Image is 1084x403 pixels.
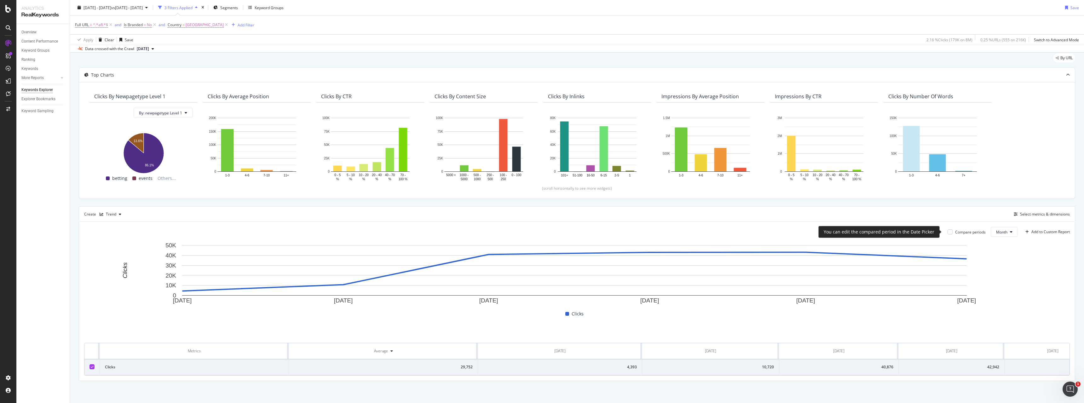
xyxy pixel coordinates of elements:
span: Month [996,229,1007,235]
text: 100K [436,116,443,120]
text: 1.5M [663,116,670,120]
text: 101+ [561,174,568,177]
text: 40 - 70 [385,173,395,177]
div: Clicks By Content Size [435,93,486,100]
svg: A chart. [208,115,306,182]
text: 0 [173,292,176,299]
text: 10K [165,282,176,289]
button: Keyword Groups [246,3,286,13]
text: 50K [324,143,330,147]
text: % [816,177,819,181]
text: 60K [550,130,556,133]
text: 20 - 40 [372,173,382,177]
text: 11+ [284,174,289,177]
text: 0 [895,170,897,173]
button: Select metrics & dimensions [1011,210,1070,218]
span: betting [112,175,127,182]
text: 0 [328,170,330,173]
div: Keyword Groups [255,5,284,10]
button: By: newpagetype Level 1 [134,108,193,118]
a: Keywords [21,66,65,72]
text: % [829,177,832,181]
text: [DATE] [796,297,815,304]
text: % [842,177,845,181]
text: 75K [437,130,443,133]
div: Select metrics & dimensions [1020,211,1070,217]
div: [DATE] [1047,348,1058,354]
text: 50K [891,152,897,156]
text: % [375,177,378,181]
text: 5 - 10 [347,173,355,177]
div: Average [374,348,388,354]
text: 16-50 [586,174,595,177]
text: 7-10 [717,174,724,177]
div: Data crossed with the Crawl [85,46,134,52]
div: Top Charts [91,72,114,78]
text: 11+ [737,174,743,177]
div: legacy label [1053,54,1075,62]
text: 1-3 [909,174,914,177]
text: 150K [890,116,897,120]
text: 0 - 100 [511,173,522,177]
div: Switch to Advanced Mode [1034,37,1079,42]
div: [DATE] [554,348,566,354]
div: Compare periods [955,229,986,235]
div: Keyword Sampling [21,108,54,114]
text: 250 - [487,173,494,177]
div: Keywords Explorer [21,87,53,93]
div: Clicks By newpagetype Level 1 [94,93,165,100]
div: Trend [106,212,116,216]
text: 2M [778,134,782,138]
span: Country [168,22,182,27]
svg: A chart. [661,115,760,182]
text: 13.6% [134,139,142,143]
text: 40 - 70 [839,173,849,177]
a: Explorer Bookmarks [21,96,65,102]
div: You can edit the compared period in the Date Picker [824,229,934,235]
button: Save [117,35,133,45]
a: Content Performance [21,38,65,45]
span: Others... [155,175,178,182]
button: Clear [96,35,114,45]
span: events [139,175,153,182]
a: Keywords Explorer [21,87,65,93]
text: [DATE] [334,297,353,304]
button: Month [991,227,1018,237]
div: Content Performance [21,38,58,45]
div: 40,876 [784,364,893,370]
button: Segments [211,3,240,13]
text: 25K [324,157,330,160]
text: % [362,177,365,181]
div: Add Filter [238,22,254,27]
a: Ranking [21,56,65,63]
div: 10,720 [647,364,774,370]
text: 1000 [474,177,481,181]
a: Keyword Sampling [21,108,65,114]
div: Clicks By Number Of Words [888,93,953,100]
span: 1 [1075,382,1081,387]
text: 50K [165,242,176,249]
text: 1000 - [460,173,469,177]
span: By URL [1060,56,1073,60]
text: 100K [890,134,897,138]
div: Create [84,209,124,219]
a: More Reports [21,75,59,81]
div: A chart. [435,115,533,182]
div: 42,942 [904,364,999,370]
div: Analytics [21,5,65,11]
text: 2-5 [614,174,619,177]
div: 2.16 % Clicks ( 179K on 8M ) [926,37,972,42]
text: 30K [165,262,176,269]
text: 150K [209,130,216,133]
text: 1M [778,152,782,156]
span: = [182,22,185,27]
div: More Reports [21,75,44,81]
div: Add to Custom Report [1031,230,1070,234]
text: 100K [209,143,216,147]
div: [DATE] [705,348,716,354]
span: Is Branded [124,22,143,27]
text: 20K [165,272,176,279]
div: Keyword Groups [21,47,49,54]
div: Ranking [21,56,35,63]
